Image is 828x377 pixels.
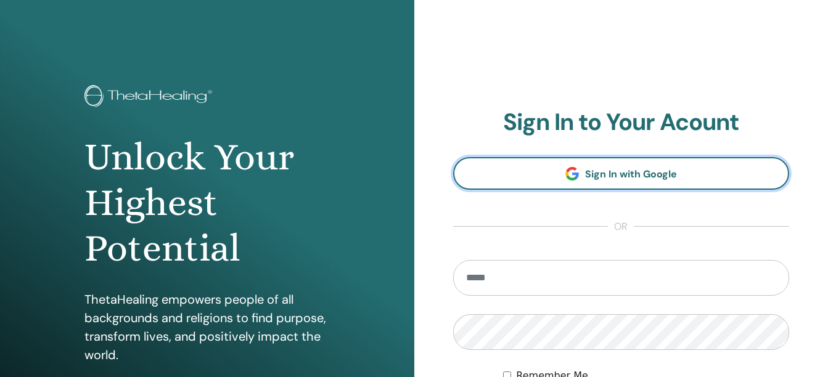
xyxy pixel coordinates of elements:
a: Sign In with Google [453,157,790,190]
h1: Unlock Your Highest Potential [84,134,330,272]
span: or [608,219,634,234]
p: ThetaHealing empowers people of all backgrounds and religions to find purpose, transform lives, a... [84,290,330,364]
span: Sign In with Google [585,168,677,180]
h2: Sign In to Your Acount [453,108,790,137]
